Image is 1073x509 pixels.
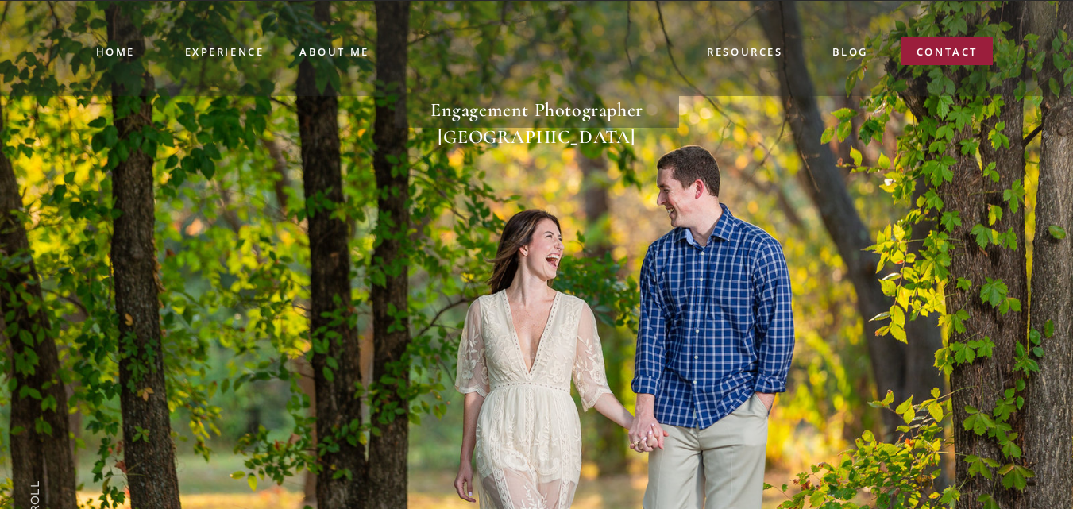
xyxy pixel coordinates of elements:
[96,44,134,59] a: Home
[706,44,785,62] a: resources
[917,44,978,67] a: contact
[832,44,868,62] a: blog
[396,97,679,125] h1: Engagement Photographer [GEOGRAPHIC_DATA]
[185,44,264,56] a: experience
[299,44,370,58] a: ABOUT me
